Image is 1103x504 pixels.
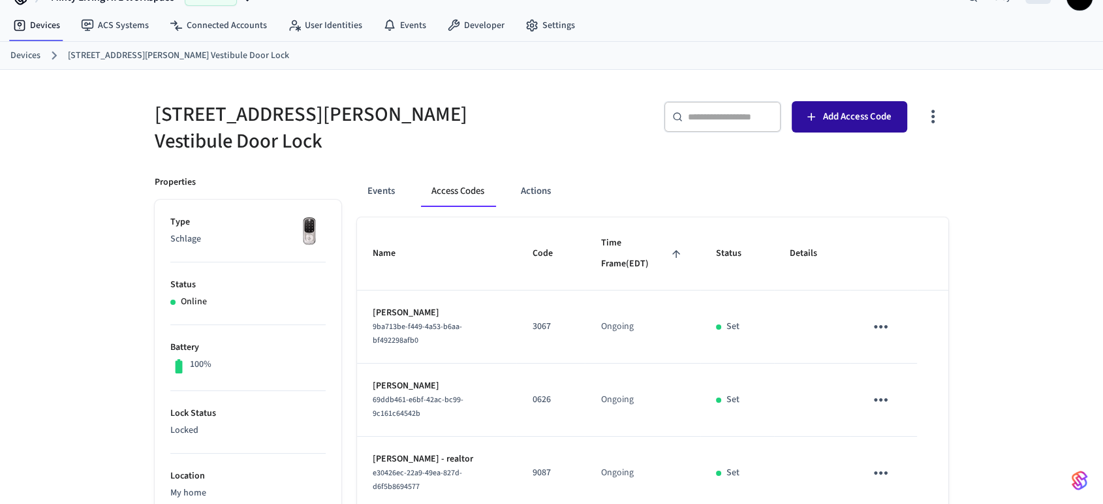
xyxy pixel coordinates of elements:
[726,320,739,334] p: Set
[293,215,326,248] img: Yale Assure Touchscreen Wifi Smart Lock, Satin Nickel, Front
[159,14,277,37] a: Connected Accounts
[170,341,326,354] p: Battery
[3,14,70,37] a: Devices
[726,466,739,480] p: Set
[373,379,501,393] p: [PERSON_NAME]
[277,14,373,37] a: User Identities
[170,486,326,500] p: My home
[790,244,834,264] span: Details
[585,291,700,364] td: Ongoing
[170,278,326,292] p: Status
[170,215,326,229] p: Type
[532,466,569,480] p: 9087
[726,393,739,407] p: Set
[510,176,561,207] button: Actions
[373,14,437,37] a: Events
[155,101,544,155] h5: [STREET_ADDRESS][PERSON_NAME] Vestibule Door Lock
[532,244,569,264] span: Code
[357,176,948,207] div: ant example
[68,49,289,63] a: [STREET_ADDRESS][PERSON_NAME] Vestibule Door Lock
[170,469,326,483] p: Location
[823,108,892,125] span: Add Access Code
[373,452,501,466] p: [PERSON_NAME] - realtor
[373,467,462,492] span: e30426ec-22a9-49ea-827d-d6f5b8694577
[600,233,684,274] span: Time Frame(EDT)
[70,14,159,37] a: ACS Systems
[10,49,40,63] a: Devices
[170,407,326,420] p: Lock Status
[515,14,585,37] a: Settings
[357,176,405,207] button: Events
[585,364,700,437] td: Ongoing
[170,232,326,246] p: Schlage
[532,393,569,407] p: 0626
[155,176,196,189] p: Properties
[792,101,907,133] button: Add Access Code
[437,14,515,37] a: Developer
[1072,470,1087,491] img: SeamLogoGradient.69752ec5.svg
[373,321,462,346] span: 9ba713be-f449-4a53-b6aa-bf492298afb0
[532,320,569,334] p: 3067
[373,306,501,320] p: [PERSON_NAME]
[716,244,758,264] span: Status
[181,295,207,309] p: Online
[190,358,211,371] p: 100%
[373,244,412,264] span: Name
[170,424,326,437] p: Locked
[373,394,463,419] span: 69ddb461-e6bf-42ac-bc99-9c161c64542b
[421,176,495,207] button: Access Codes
